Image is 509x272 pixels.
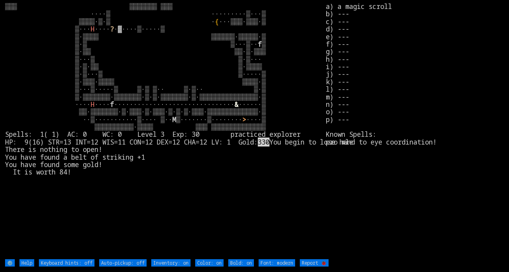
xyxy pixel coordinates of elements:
[228,259,254,267] input: Bold: on
[259,259,295,267] input: Font: modern
[91,24,94,33] font: H
[326,3,504,258] stats: a) a magic scroll b) --- c) --- d) --- e) --- f) --- g) --- h) --- i) --- j) --- k) --- l) --- m)...
[172,115,176,124] font: M
[195,259,224,267] input: Color: on
[258,138,269,146] mark: 330
[215,17,219,26] font: {
[99,259,147,267] input: Auto-pickup: off
[91,100,94,109] font: H
[258,40,262,49] font: f
[242,115,246,124] font: >
[300,259,329,267] input: Report 🐞
[19,259,34,267] input: Help
[234,100,238,109] font: &
[110,100,114,109] font: f
[5,259,15,267] input: ⚙️
[110,24,114,33] font: ?
[39,259,94,267] input: Keyboard hints: off
[5,3,326,258] larn: ▒▒▒ ▒▒▒▒▒▒▒ ▒▒▒ ····▒ ·········▒···▒ ▒▒▒▒·▒·▒ · ···▒▒▒·▒▒▒·▒ ▒··· ···· ·▓····▒·····▒ ▒·▒▒▒▒ ▒▒▒▒▒...
[151,259,191,267] input: Inventory: on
